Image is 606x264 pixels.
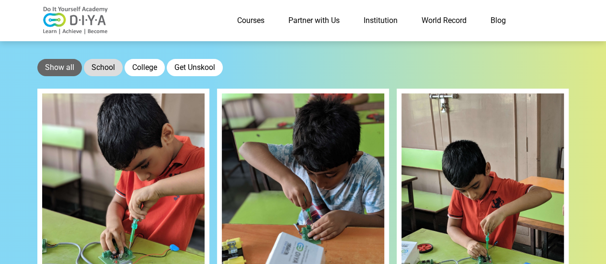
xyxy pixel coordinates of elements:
[410,11,479,30] a: World Record
[276,11,352,30] a: Partner with Us
[518,11,569,30] a: Contact Us
[479,11,518,30] a: Blog
[84,59,123,76] button: School
[125,59,165,76] button: College
[225,11,276,30] a: Courses
[352,11,410,30] a: Institution
[37,6,114,35] img: logo-v2.png
[37,59,82,76] button: Show all
[167,59,223,76] button: Get Unskool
